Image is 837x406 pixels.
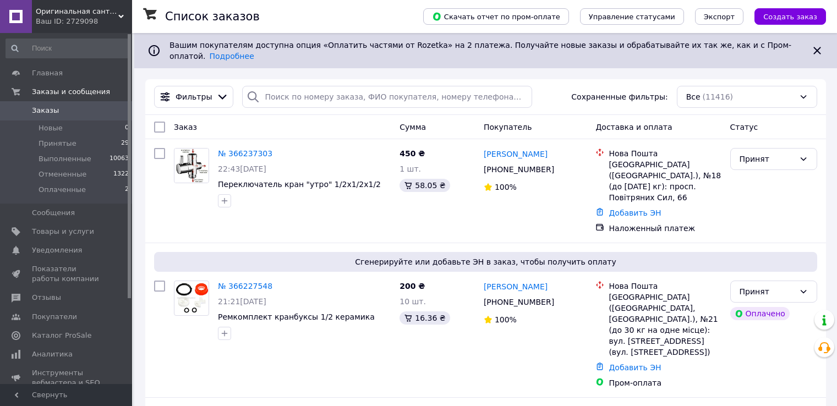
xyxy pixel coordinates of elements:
div: Ваш ID: 2729098 [36,17,132,26]
span: Заказ [174,123,197,131]
img: Фото товару [175,149,209,183]
span: Принятые [39,139,76,149]
div: [GEOGRAPHIC_DATA] ([GEOGRAPHIC_DATA], [GEOGRAPHIC_DATA].), №21 (до 30 кг на одне місце): вул. [ST... [609,292,721,358]
span: Сгенерируйте или добавьте ЭН в заказ, чтобы получить оплату [158,256,813,267]
span: Заказы [32,106,59,116]
div: Принят [740,286,795,298]
div: Принят [740,153,795,165]
div: Пром-оплата [609,377,721,388]
a: [PERSON_NAME] [484,149,548,160]
span: Сумма [400,123,426,131]
span: Экспорт [704,13,735,21]
a: Добавить ЭН [609,209,661,217]
h1: Список заказов [165,10,260,23]
span: Фильтры [176,91,212,102]
span: (11416) [703,92,733,101]
span: Отмененные [39,169,86,179]
span: Уведомления [32,245,82,255]
span: Заказы и сообщения [32,87,110,97]
a: Ремкомплект кранбуксы 1/2 керамика [218,312,375,321]
span: Аналитика [32,349,73,359]
a: № 366237303 [218,149,272,158]
a: Фото товару [174,281,209,316]
span: 29 [121,139,129,149]
span: Сохраненные фильтры: [571,91,668,102]
div: Оплачено [730,307,790,320]
div: [PHONE_NUMBER] [482,162,556,177]
div: Наложенный платеж [609,223,721,234]
a: № 366227548 [218,282,272,290]
span: 100% [495,315,517,324]
span: Покупатель [484,123,532,131]
span: Каталог ProSale [32,331,91,341]
span: 1 шт. [400,164,421,173]
span: Инструменты вебмастера и SEO [32,368,102,388]
span: Скачать отчет по пром-оплате [432,12,560,21]
span: Товары и услуги [32,227,94,237]
span: Новые [39,123,63,133]
span: Управление статусами [589,13,675,21]
a: [PERSON_NAME] [484,281,548,292]
input: Поиск [6,39,130,58]
span: Статус [730,123,758,131]
button: Скачать отчет по пром-оплате [423,8,569,25]
div: [PHONE_NUMBER] [482,294,556,310]
button: Создать заказ [754,8,826,25]
span: 10063 [110,154,129,164]
a: Подробнее [210,52,254,61]
img: Фото товару [174,283,209,313]
input: Поиск по номеру заказа, ФИО покупателя, номеру телефона, Email, номеру накладной [242,86,532,108]
span: Все [686,91,701,102]
span: 2 [125,185,129,195]
a: Фото товару [174,148,209,183]
span: Выполненные [39,154,91,164]
span: 450 ₴ [400,149,425,158]
span: 100% [495,183,517,191]
span: 0 [125,123,129,133]
div: 58.05 ₴ [400,179,450,192]
span: Оригинальная сантехника [36,7,118,17]
a: Переключатель кран "утро" 1/2х1/2х1/2 [218,180,381,189]
a: Добавить ЭН [609,363,661,372]
span: Главная [32,68,63,78]
span: Покупатели [32,312,77,322]
span: Доставка и оплата [595,123,672,131]
span: Показатели работы компании [32,264,102,284]
span: 200 ₴ [400,282,425,290]
span: Создать заказ [763,13,817,21]
span: Сообщения [32,208,75,218]
span: 10 шт. [400,297,426,306]
span: Отзывы [32,293,61,303]
div: [GEOGRAPHIC_DATA] ([GEOGRAPHIC_DATA].), №18 (до [DATE] кг): просп. Повітряних Сил, 66 [609,159,721,203]
div: 16.36 ₴ [400,311,450,325]
a: Создать заказ [743,12,826,20]
div: Нова Пошта [609,281,721,292]
span: 22:43[DATE] [218,164,266,173]
button: Управление статусами [580,8,684,25]
span: Оплаченные [39,185,86,195]
span: 21:21[DATE] [218,297,266,306]
span: 1322 [113,169,129,179]
button: Экспорт [695,8,743,25]
span: Вашим покупателям доступна опция «Оплатить частями от Rozetka» на 2 платежа. Получайте новые зака... [169,41,791,61]
div: Нова Пошта [609,148,721,159]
